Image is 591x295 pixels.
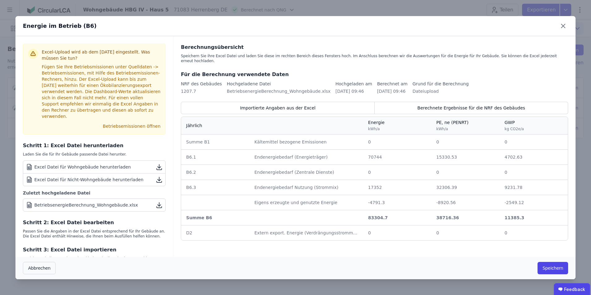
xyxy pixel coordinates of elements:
[240,105,316,111] span: Importierte Angaben aus der Excel
[368,230,371,235] span: 0
[436,119,469,132] div: PE, ne (PENRT)
[436,215,459,220] span: 38716.36
[504,215,524,220] span: 11385.3
[504,230,507,235] span: 0
[181,81,222,87] div: NRF des Gebäudes
[186,230,244,236] div: D2
[254,230,365,235] span: Extern export. Energie (Verdrängungsstrommix PV)
[26,163,131,171] div: Excel Datei für Wohngebäude herunterladen
[368,119,385,132] div: Energie
[186,139,244,145] div: Summe B1
[254,139,327,144] span: Kältemittel bezogene Emissionen
[23,142,166,149] div: Schritt 1: Excel Datei herunterladen
[34,202,138,208] div: BetriebsenergieBerechnung_Wohngebäude.xlsx
[186,215,244,221] div: Summe B6
[186,184,244,190] div: B6.3
[436,230,439,235] span: 0
[504,139,507,144] span: 0
[23,246,166,254] div: Schritt 3: Excel Datei importieren
[504,200,524,205] span: -2549.12
[23,256,166,266] div: Speichern Sie ihre Excel Datei und laden Sie diese hoch. Im Anschluss berechnen wir die Auswertun...
[504,185,522,190] span: 9231.78
[23,262,56,274] button: Abbrechen
[23,219,166,226] div: Schritt 2: Excel Datei bearbeiten
[254,170,334,175] span: Endenergiebedarf (Zentrale Dienste)
[504,155,522,160] span: 4702.63
[181,53,568,63] div: Speichern Sie ihre Excel Datei und laden Sie diese im rechten Bereich dieses Fensters hoch. Im An...
[412,81,469,87] div: Grund für die Berechnung
[186,122,202,129] div: Jährlich
[436,170,439,175] span: 0
[23,22,97,30] div: Energie im Betrieb (B6)
[417,105,525,111] span: Berechnete Ergebnisse für die NRF des Gebäudes
[436,185,457,190] span: 32306.39
[368,170,371,175] span: 0
[377,81,408,87] div: Berechnet am
[504,127,524,131] span: kg CO2e/a
[436,139,439,144] span: 0
[504,170,507,175] span: 0
[335,88,372,94] div: [DATE] 09:46
[377,88,408,94] div: [DATE] 09:46
[368,127,380,131] span: kWh/a
[181,44,568,51] div: Berechnungsübersicht
[186,154,244,160] div: B6.1
[538,262,568,274] button: Speichern
[254,200,337,205] span: Eigens erzeugte und genutzte Energie
[412,88,469,94] div: Dateiupload
[436,200,456,205] span: -8920.56
[42,64,160,122] div: Fügen Sie Ihre Betriebsmissionen unter Quelldaten -> Betriebsemissionen, mit Hilfe des Betriebsem...
[23,161,165,173] a: Excel Datei für Wohngebäude herunterladen
[254,155,328,160] span: Endenergiebedarf (Energieträger)
[335,81,372,87] div: Hochgeladen am
[42,49,160,64] h3: Excel-Upload wird ab dem [DATE] eingestellt. Was müssen Sie tun?
[436,155,457,160] span: 15330.53
[368,185,382,190] span: 17352
[504,119,524,132] div: GWP
[181,88,222,94] div: 1207.7
[254,185,338,190] span: Endenergiebedarf Nutzung (Strommix)
[23,190,166,196] div: Zuletzt hochgeladene Datei
[227,81,330,87] div: Hochgeladene Datei
[23,173,165,186] a: Excel Datei für Nicht-Wohngebäude herunterladen
[368,200,385,205] span: -4791.3
[368,155,382,160] span: 70744
[100,121,163,131] button: Betriebsemissionen öffnen
[181,71,568,78] div: Für die Berechnung verwendete Daten
[23,199,166,212] a: BetriebsenergieBerechnung_Wohngebäude.xlsx
[227,88,330,94] div: BetriebsenergieBerechnung_Wohngebäude.xlsx
[368,139,371,144] span: 0
[186,169,244,175] div: B6.2
[368,215,388,220] span: 83304.7
[23,152,166,157] div: Laden Sie die für Ihr Gebäude passende Datei herunter.
[23,229,166,239] div: Passen Sie die Angaben in der Excel Datei entsprechend für Ihr Gebäude an. Die Excel Datei enthäl...
[436,127,448,131] span: kWh/a
[26,176,143,183] div: Excel Datei für Nicht-Wohngebäude herunterladen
